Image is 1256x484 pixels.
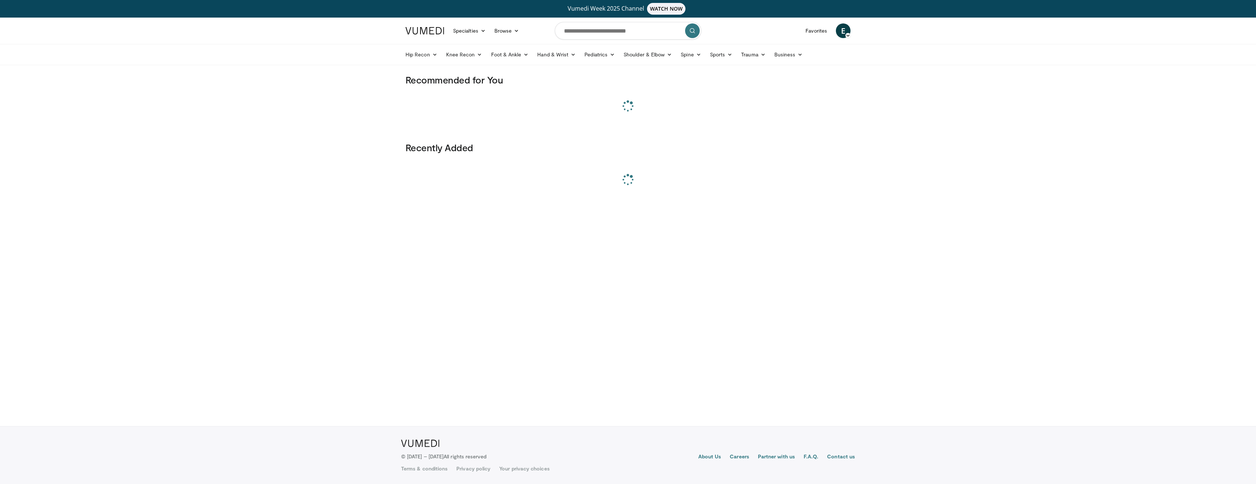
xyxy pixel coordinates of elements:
[730,453,749,462] a: Careers
[619,47,676,62] a: Shoulder & Elbow
[804,453,818,462] a: F.A.Q.
[401,440,440,447] img: VuMedi Logo
[401,453,487,460] p: © [DATE] – [DATE]
[533,47,580,62] a: Hand & Wrist
[698,453,721,462] a: About Us
[490,23,524,38] a: Browse
[706,47,737,62] a: Sports
[647,3,686,15] span: WATCH NOW
[401,465,448,472] a: Terms & conditions
[555,22,701,40] input: Search topics, interventions
[442,47,487,62] a: Knee Recon
[836,23,851,38] a: E
[405,142,851,153] h3: Recently Added
[770,47,807,62] a: Business
[487,47,533,62] a: Foot & Ankle
[758,453,795,462] a: Partner with us
[405,27,444,34] img: VuMedi Logo
[580,47,619,62] a: Pediatrics
[801,23,831,38] a: Favorites
[401,47,442,62] a: Hip Recon
[407,3,849,15] a: Vumedi Week 2025 ChannelWATCH NOW
[827,453,855,462] a: Contact us
[456,465,490,472] a: Privacy policy
[449,23,490,38] a: Specialties
[499,465,549,472] a: Your privacy choices
[444,453,486,459] span: All rights reserved
[676,47,705,62] a: Spine
[737,47,770,62] a: Trauma
[405,74,851,86] h3: Recommended for You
